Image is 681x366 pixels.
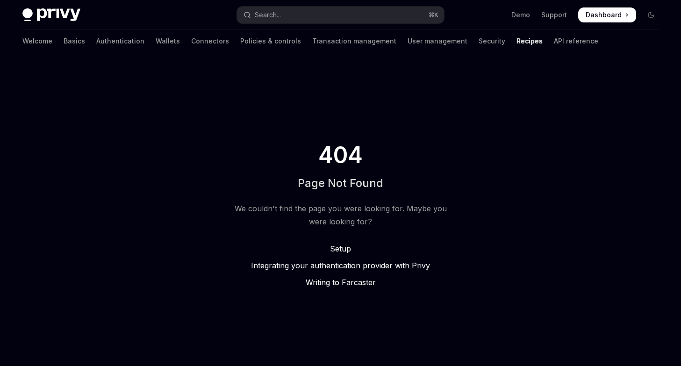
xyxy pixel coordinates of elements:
[316,142,365,168] span: 404
[586,10,622,20] span: Dashboard
[22,30,52,52] a: Welcome
[554,30,598,52] a: API reference
[516,30,543,52] a: Recipes
[237,7,444,23] button: Open search
[156,30,180,52] a: Wallets
[64,30,85,52] a: Basics
[578,7,636,22] a: Dashboard
[96,30,144,52] a: Authentication
[306,278,376,287] span: Writing to Farcaster
[511,10,530,20] a: Demo
[408,30,467,52] a: User management
[312,30,396,52] a: Transaction management
[22,8,80,22] img: dark logo
[255,9,281,21] div: Search...
[240,30,301,52] a: Policies & controls
[330,244,351,253] span: Setup
[230,277,451,288] a: Writing to Farcaster
[230,243,451,254] a: Setup
[251,261,430,270] span: Integrating your authentication provider with Privy
[541,10,567,20] a: Support
[479,30,505,52] a: Security
[298,176,383,191] h1: Page Not Found
[429,11,438,19] span: ⌘ K
[230,202,451,228] div: We couldn't find the page you were looking for. Maybe you were looking for?
[230,260,451,271] a: Integrating your authentication provider with Privy
[191,30,229,52] a: Connectors
[644,7,659,22] button: Toggle dark mode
